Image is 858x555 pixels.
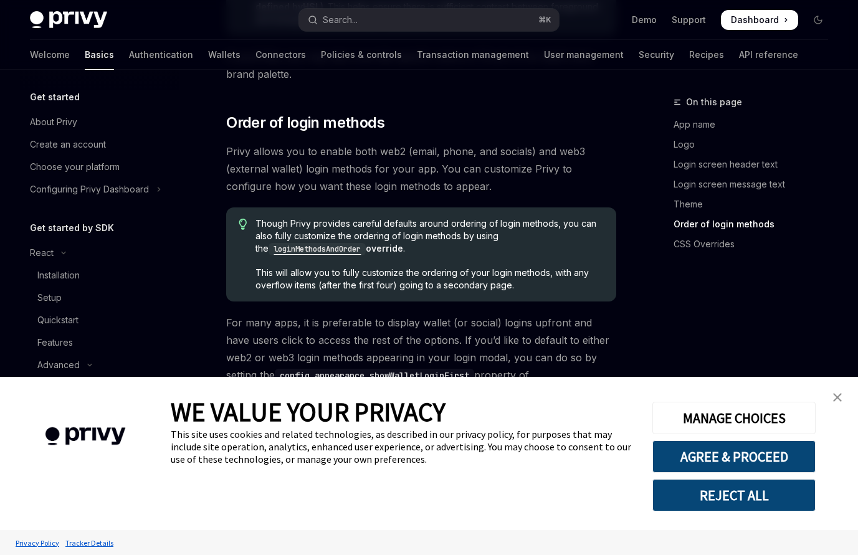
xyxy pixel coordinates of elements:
img: company logo [19,409,152,463]
a: Transaction management [417,40,529,70]
button: Toggle React section [20,242,179,264]
a: Policies & controls [321,40,402,70]
a: Support [672,14,706,26]
span: For many apps, it is preferable to display wallet (or social) logins upfront and have users click... [226,314,616,401]
span: Though Privy provides careful defaults around ordering of login methods, you can also fully custo... [255,217,604,255]
button: MANAGE CHOICES [652,402,816,434]
a: loginMethodsAndOrderoverride [269,243,403,254]
span: Privy allows you to enable both web2 (email, phone, and socials) and web3 (external wallet) login... [226,143,616,195]
a: Choose your platform [20,156,179,178]
a: Wallets [208,40,241,70]
a: Recipes [689,40,724,70]
button: AGREE & PROCEED [652,440,816,473]
code: config.appearance.showWalletLoginFirst [275,369,474,382]
a: User management [544,40,624,70]
a: Create an account [20,133,179,156]
a: Basics [85,40,114,70]
a: Configuring EVM networks [20,376,179,399]
a: CSS Overrides [674,234,838,254]
a: Privacy Policy [12,532,62,554]
a: Installation [20,264,179,287]
span: Order of login methods [226,113,384,133]
div: Advanced [37,358,80,372]
a: Demo [632,14,657,26]
span: ⌘ K [538,15,551,25]
span: WE VALUE YOUR PRIVACY [171,396,446,428]
div: About Privy [30,115,77,130]
div: Search... [323,12,358,27]
span: On this page [686,95,742,110]
a: Dashboard [721,10,798,30]
a: Logo [674,135,838,154]
a: Theme [674,194,838,214]
a: Features [20,331,179,354]
div: Quickstart [37,313,79,328]
a: Setup [20,287,179,309]
img: dark logo [30,11,107,29]
a: Quickstart [20,309,179,331]
h5: Get started by SDK [30,221,114,235]
a: About Privy [20,111,179,133]
a: API reference [739,40,798,70]
a: close banner [825,385,850,410]
div: Choose your platform [30,159,120,174]
button: Open search [299,9,558,31]
div: Features [37,335,73,350]
button: Toggle dark mode [808,10,828,30]
div: Create an account [30,137,106,152]
span: Dashboard [731,14,779,26]
div: Installation [37,268,80,283]
a: App name [674,115,838,135]
div: Setup [37,290,62,305]
h5: Get started [30,90,80,105]
div: React [30,245,54,260]
code: loginMethodsAndOrder [269,243,366,255]
a: Connectors [255,40,306,70]
a: Welcome [30,40,70,70]
svg: Tip [239,219,247,230]
span: This will allow you to fully customize the ordering of your login methods, with any overflow item... [255,267,604,292]
img: close banner [833,393,842,402]
a: Order of login methods [674,214,838,234]
a: Login screen header text [674,154,838,174]
a: Authentication [129,40,193,70]
a: Security [639,40,674,70]
a: Login screen message text [674,174,838,194]
button: Toggle Configuring Privy Dashboard section [20,178,179,201]
div: This site uses cookies and related technologies, as described in our privacy policy, for purposes... [171,428,634,465]
a: Tracker Details [62,532,117,554]
div: Configuring Privy Dashboard [30,182,149,197]
button: Toggle Advanced section [20,354,179,376]
button: REJECT ALL [652,479,816,511]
